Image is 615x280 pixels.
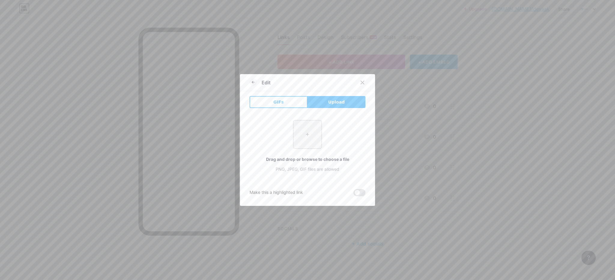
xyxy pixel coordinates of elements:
[328,99,345,105] span: Upload
[250,189,303,196] div: Make this a highlighted link
[250,96,307,108] button: GIFs
[273,99,284,105] span: GIFs
[262,79,271,86] div: Edit
[250,156,365,162] div: Drag and drop or browse to choose a file
[307,96,365,108] button: Upload
[250,166,365,172] div: PNG, JPEG, GIF files are allowed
